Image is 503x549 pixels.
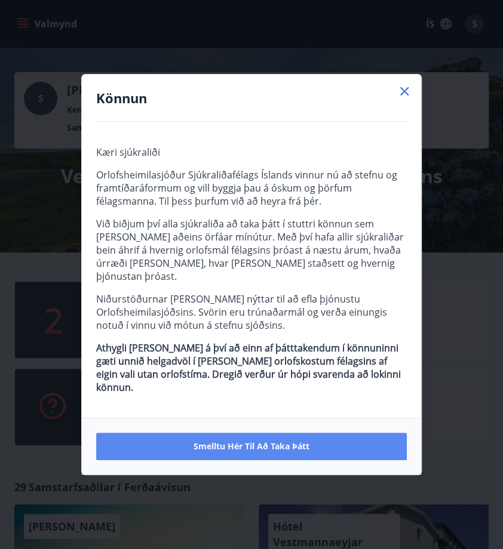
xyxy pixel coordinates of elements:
[96,146,407,159] p: Kæri sjúkraliði
[96,89,407,107] h4: Könnun
[194,440,309,452] span: Smelltu hér til að taka þátt
[96,217,407,283] p: Við biðjum því alla sjúkraliða að taka þátt í stuttri könnun sem [PERSON_NAME] aðeins örfáar mínú...
[96,341,401,394] strong: Athygli [PERSON_NAME] á því að einn af þátttakendum í könnuninni gæti unnið helgadvöl í [PERSON_N...
[96,168,407,208] p: Orlofsheimilasjóður Sjúkraliðafélags Íslands vinnur nú að stefnu og framtíðaráformum og vill bygg...
[96,433,407,460] button: Smelltu hér til að taka þátt
[96,292,407,332] p: Niðurstöðurnar [PERSON_NAME] nýttar til að efla þjónustu Orlofsheimilasjóðsins. Svörin eru trúnað...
